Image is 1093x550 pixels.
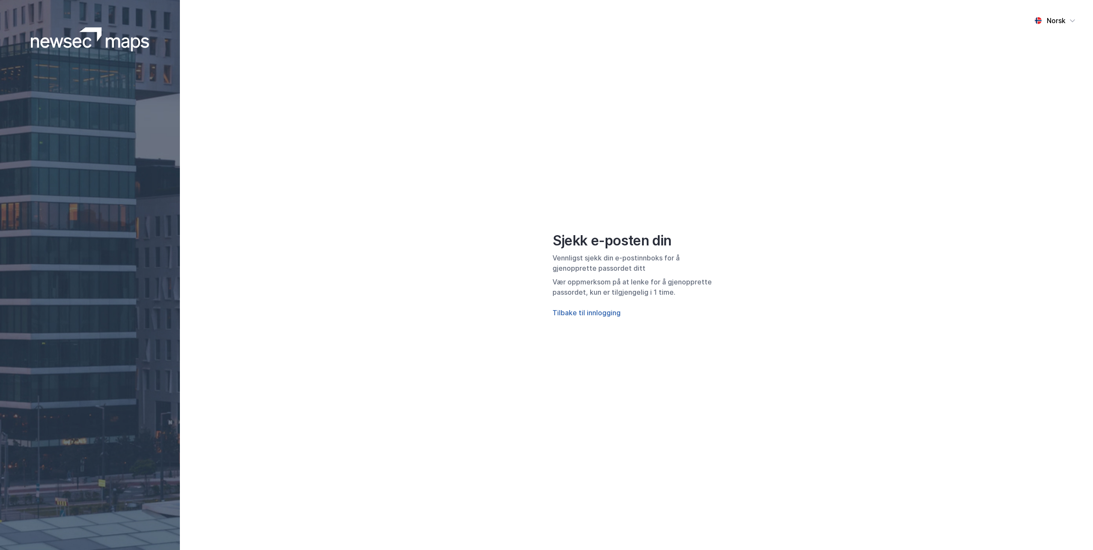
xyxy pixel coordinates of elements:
div: Kontrollprogram for chat [1050,509,1093,550]
img: logoWhite.bf58a803f64e89776f2b079ca2356427.svg [31,27,149,51]
div: Norsk [1047,15,1066,26]
div: Vær oppmerksom på at lenke for å gjenopprette passordet, kun er tilgjengelig i 1 time. [552,277,720,297]
iframe: Chat Widget [1050,509,1093,550]
div: Vennligst sjekk din e-postinnboks for å gjenopprette passordet ditt [552,253,720,273]
button: Tilbake til innlogging [552,308,621,318]
div: Sjekk e-posten din [552,232,720,249]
